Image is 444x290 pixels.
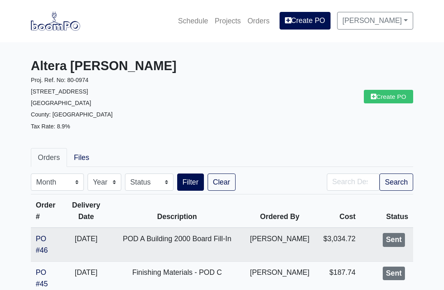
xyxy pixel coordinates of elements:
a: Schedule [175,12,211,30]
input: Search [327,174,379,191]
th: Ordered By [245,194,314,228]
td: [DATE] [63,228,109,261]
th: Description [109,194,245,228]
small: County: [GEOGRAPHIC_DATA] [31,111,113,118]
th: Order # [31,194,63,228]
small: [GEOGRAPHIC_DATA] [31,100,91,106]
div: Sent [383,233,405,247]
small: Proj. Ref. No: 80-0974 [31,77,88,83]
a: Create PO [280,12,331,29]
button: Filter [177,174,204,191]
th: Delivery Date [63,194,109,228]
a: Projects [211,12,244,30]
a: Orders [31,148,67,167]
td: POD A Building 2000 Board Fill-In [109,228,245,261]
th: Status [361,194,413,228]
small: [STREET_ADDRESS] [31,88,88,95]
button: Search [379,174,413,191]
a: PO #46 [36,235,48,254]
td: [PERSON_NAME] [245,228,314,261]
th: Cost [314,194,361,228]
a: Create PO [364,90,413,103]
a: PO #45 [36,268,48,288]
small: Tax Rate: 8.9% [31,123,70,130]
a: [PERSON_NAME] [337,12,413,29]
img: boomPO [31,11,80,30]
a: Clear [208,174,236,191]
td: $3,034.72 [314,228,361,261]
h3: Altera [PERSON_NAME] [31,59,216,74]
a: Orders [244,12,273,30]
div: Sent [383,267,405,281]
a: Files [67,148,96,167]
